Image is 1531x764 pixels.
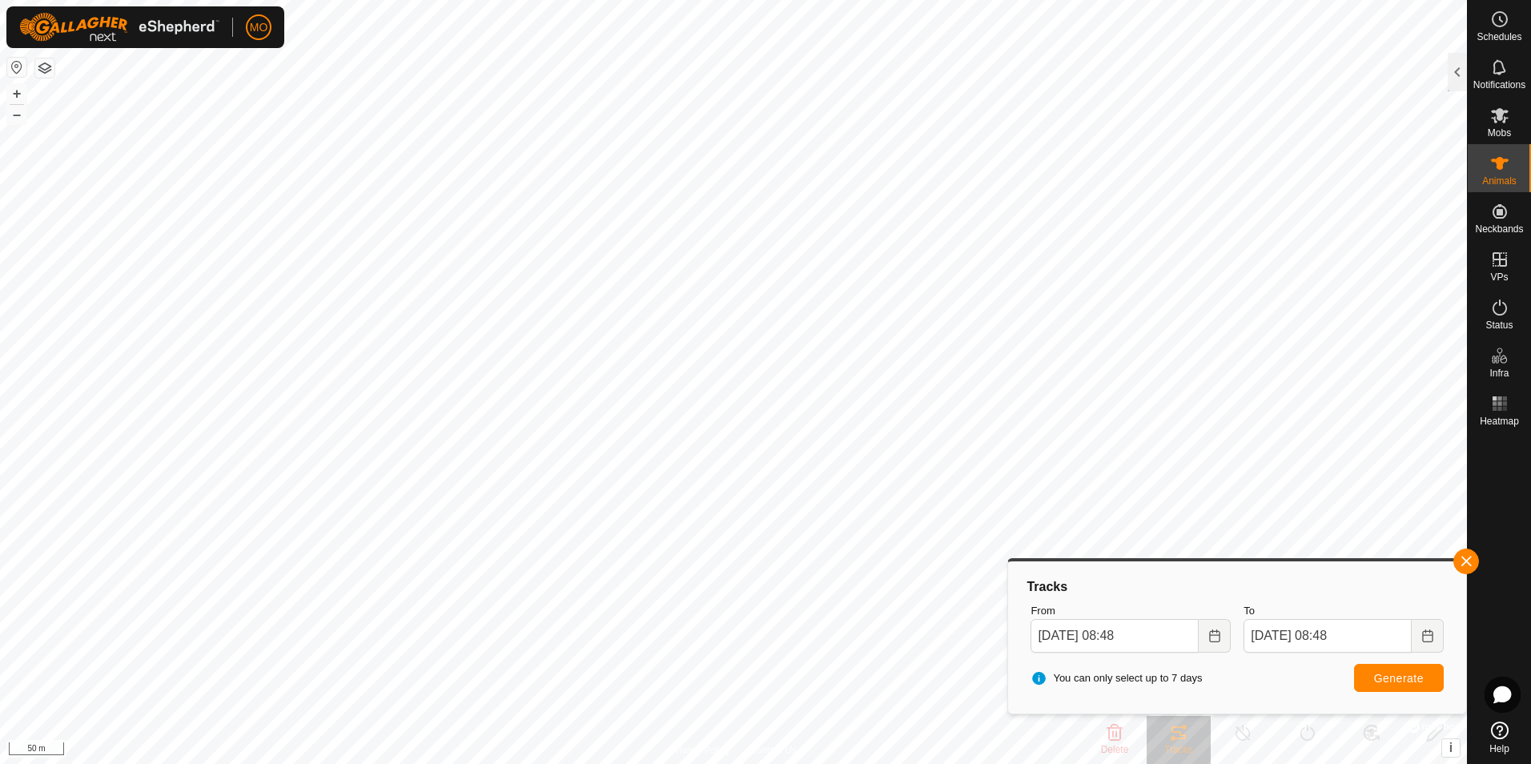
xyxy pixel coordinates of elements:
[19,13,219,42] img: Gallagher Logo
[1477,32,1521,42] span: Schedules
[1354,664,1444,692] button: Generate
[1473,80,1525,90] span: Notifications
[7,105,26,124] button: –
[7,84,26,103] button: +
[35,58,54,78] button: Map Layers
[1489,744,1509,754] span: Help
[250,19,268,36] span: MO
[1024,577,1450,597] div: Tracks
[1031,670,1202,686] span: You can only select up to 7 days
[1031,603,1231,619] label: From
[7,58,26,77] button: Reset Map
[1482,176,1517,186] span: Animals
[1468,715,1531,760] a: Help
[749,743,797,758] a: Contact Us
[1489,368,1509,378] span: Infra
[1374,672,1424,685] span: Generate
[1485,320,1513,330] span: Status
[670,743,730,758] a: Privacy Policy
[1475,224,1523,234] span: Neckbands
[1488,128,1511,138] span: Mobs
[1490,272,1508,282] span: VPs
[1442,739,1460,757] button: i
[1412,619,1444,653] button: Choose Date
[1199,619,1231,653] button: Choose Date
[1480,416,1519,426] span: Heatmap
[1244,603,1444,619] label: To
[1449,741,1453,754] span: i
